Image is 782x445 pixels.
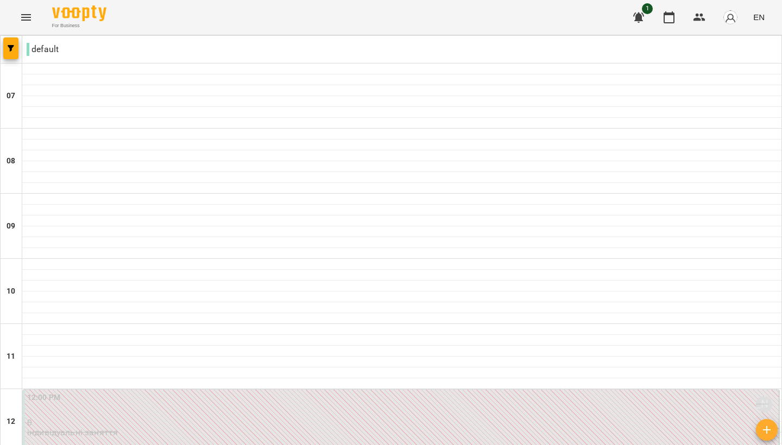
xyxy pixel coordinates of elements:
[52,22,106,29] span: For Business
[642,3,653,14] span: 1
[7,90,15,102] h6: 07
[27,392,60,404] label: 12:00 PM
[27,43,59,56] p: default
[7,220,15,232] h6: 09
[27,418,777,427] p: 0
[756,419,778,441] button: Add lesson
[7,285,15,297] h6: 10
[723,10,738,25] img: avatar_s.png
[13,4,39,30] button: Menu
[756,396,772,412] div: Возняк Анастасія Юріївна
[7,155,15,167] h6: 08
[7,416,15,428] h6: 12
[52,5,106,21] img: Voopty Logo
[753,11,765,23] span: EN
[7,351,15,363] h6: 11
[749,7,769,27] button: EN
[27,428,118,437] p: індивідуальні заняття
